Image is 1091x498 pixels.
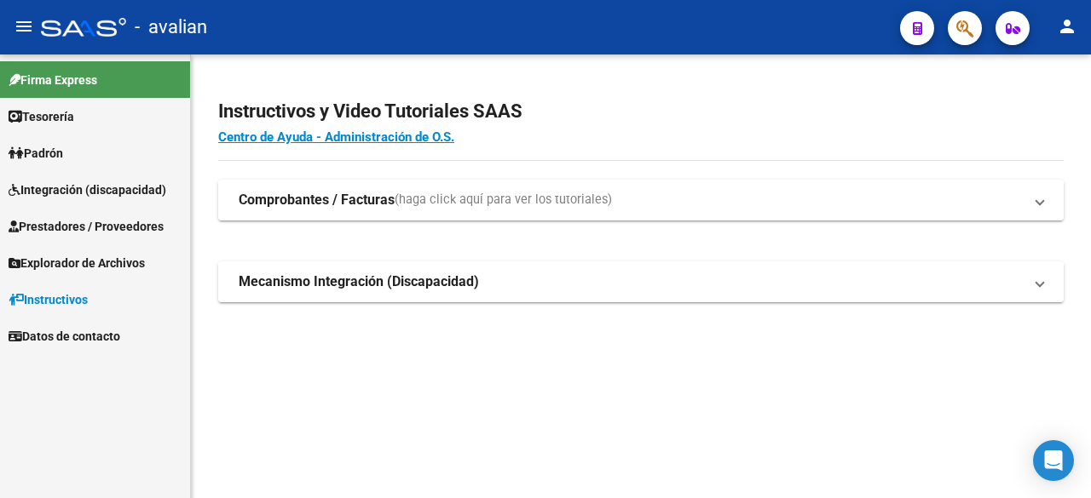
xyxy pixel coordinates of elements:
span: (haga click aquí para ver los tutoriales) [395,191,612,209]
div: Open Intercom Messenger [1033,440,1074,481]
span: Prestadores / Proveedores [9,217,164,236]
span: Padrón [9,144,63,163]
span: - avalian [135,9,207,46]
span: Integración (discapacidad) [9,180,166,199]
strong: Mecanismo Integración (Discapacidad) [239,272,479,291]
mat-expansion-panel-header: Comprobantes / Facturas(haga click aquí para ver los tutoriales) [218,180,1064,220]
span: Instructivos [9,290,88,309]
mat-expansion-panel-header: Mecanismo Integración (Discapacidad) [218,261,1064,302]
mat-icon: person [1057,16,1077,37]
span: Firma Express [9,71,97,89]
span: Explorador de Archivos [9,254,145,272]
span: Tesorería [9,107,74,126]
span: Datos de contacto [9,327,120,346]
mat-icon: menu [14,16,34,37]
a: Centro de Ayuda - Administración de O.S. [218,129,454,145]
strong: Comprobantes / Facturas [239,191,395,209]
h2: Instructivos y Video Tutoriales SAAS [218,95,1064,128]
